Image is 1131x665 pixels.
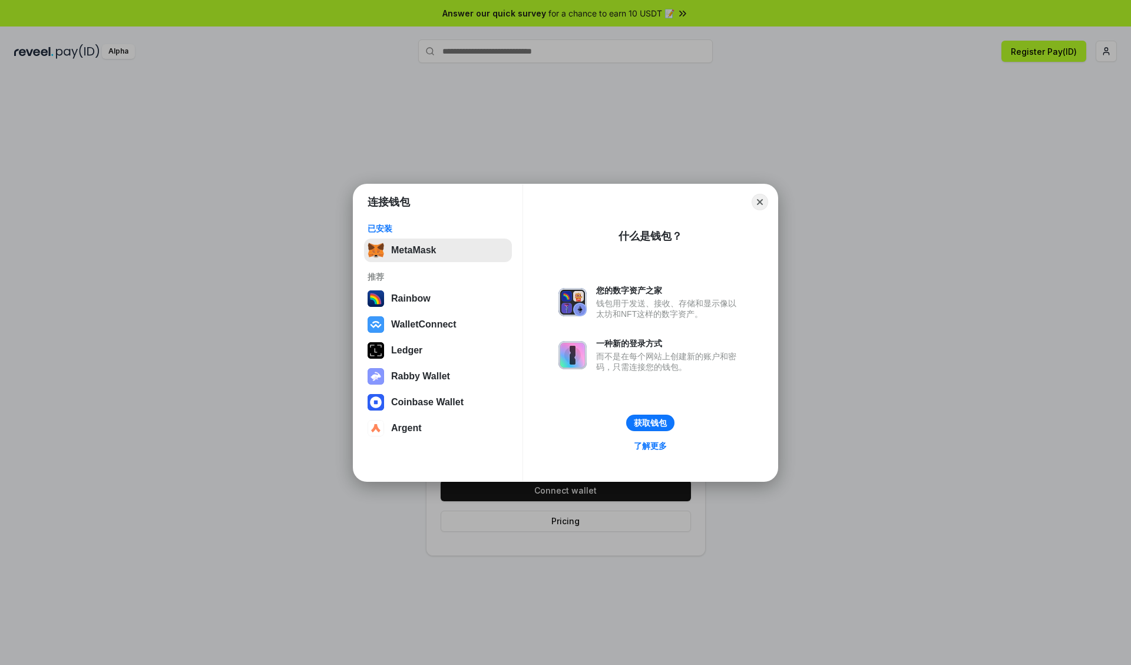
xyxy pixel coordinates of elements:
[364,416,512,440] button: Argent
[596,285,742,296] div: 您的数字资产之家
[619,229,682,243] div: 什么是钱包？
[368,272,508,282] div: 推荐
[364,339,512,362] button: Ledger
[626,415,674,431] button: 获取钱包
[391,371,450,382] div: Rabby Wallet
[368,316,384,333] img: svg+xml,%3Csvg%20width%3D%2228%22%20height%3D%2228%22%20viewBox%3D%220%200%2028%2028%22%20fill%3D...
[558,288,587,316] img: svg+xml,%3Csvg%20xmlns%3D%22http%3A%2F%2Fwww.w3.org%2F2000%2Fsvg%22%20fill%3D%22none%22%20viewBox...
[752,194,768,210] button: Close
[368,242,384,259] img: svg+xml,%3Csvg%20fill%3D%22none%22%20height%3D%2233%22%20viewBox%3D%220%200%2035%2033%22%20width%...
[368,420,384,436] img: svg+xml,%3Csvg%20width%3D%2228%22%20height%3D%2228%22%20viewBox%3D%220%200%2028%2028%22%20fill%3D...
[596,338,742,349] div: 一种新的登录方式
[364,365,512,388] button: Rabby Wallet
[634,418,667,428] div: 获取钱包
[364,287,512,310] button: Rainbow
[368,195,410,209] h1: 连接钱包
[364,391,512,414] button: Coinbase Wallet
[368,290,384,307] img: svg+xml,%3Csvg%20width%3D%22120%22%20height%3D%22120%22%20viewBox%3D%220%200%20120%20120%22%20fil...
[627,438,674,454] a: 了解更多
[391,245,436,256] div: MetaMask
[364,313,512,336] button: WalletConnect
[596,351,742,372] div: 而不是在每个网站上创建新的账户和密码，只需连接您的钱包。
[391,319,457,330] div: WalletConnect
[391,397,464,408] div: Coinbase Wallet
[391,423,422,434] div: Argent
[558,341,587,369] img: svg+xml,%3Csvg%20xmlns%3D%22http%3A%2F%2Fwww.w3.org%2F2000%2Fsvg%22%20fill%3D%22none%22%20viewBox...
[634,441,667,451] div: 了解更多
[364,239,512,262] button: MetaMask
[391,345,422,356] div: Ledger
[391,293,431,304] div: Rainbow
[596,298,742,319] div: 钱包用于发送、接收、存储和显示像以太坊和NFT这样的数字资产。
[368,342,384,359] img: svg+xml,%3Csvg%20xmlns%3D%22http%3A%2F%2Fwww.w3.org%2F2000%2Fsvg%22%20width%3D%2228%22%20height%3...
[368,368,384,385] img: svg+xml,%3Csvg%20xmlns%3D%22http%3A%2F%2Fwww.w3.org%2F2000%2Fsvg%22%20fill%3D%22none%22%20viewBox...
[368,223,508,234] div: 已安装
[368,394,384,411] img: svg+xml,%3Csvg%20width%3D%2228%22%20height%3D%2228%22%20viewBox%3D%220%200%2028%2028%22%20fill%3D...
